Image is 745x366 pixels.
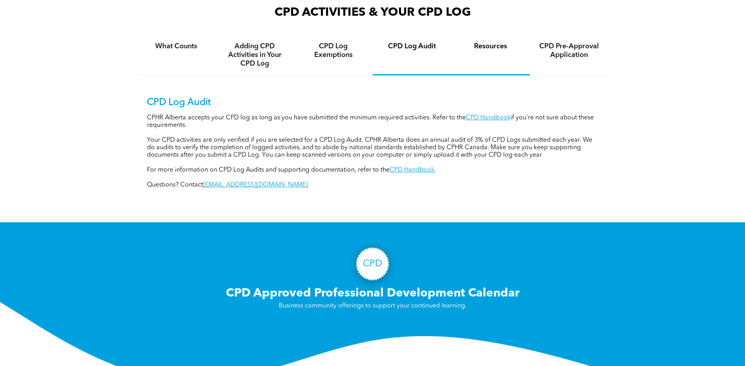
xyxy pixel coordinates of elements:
p: CPHR Alberta accepts your CPD log as long as you have submitted the minimum required activities. ... [147,114,599,129]
h3: CPD [363,258,382,270]
h4: Adding CPD Activities in Your CPD Log [223,42,287,68]
h4: CPD Pre-Approval Application [537,42,601,59]
p: Your CPD activities are only verified if you are selected for a CPD Log Audit. CPHR Alberta does ... [147,137,599,159]
p: CPD Log Audit [147,97,599,108]
a: [EMAIL_ADDRESS][DOMAIN_NAME] [203,182,308,188]
h4: What Counts [144,42,209,51]
h4: CPD Log Audit [380,42,444,51]
h4: Resources [458,42,523,51]
h4: CPD Log Exemptions [301,42,366,59]
a: CPD Handbook [466,115,511,121]
span: CPD Approved Professional Development Calendar [226,287,520,299]
span: CPD ACTIVITIES & YOUR CPD LOG [275,7,471,18]
p: For more information on CPD Log Audits and supporting documentation, refer to the [147,167,599,174]
p: Questions? Contact [147,181,599,189]
a: CPD Handbook. [390,167,436,173]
